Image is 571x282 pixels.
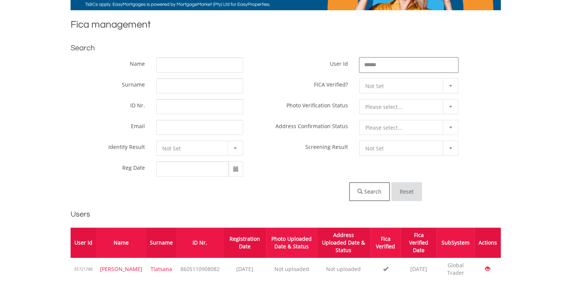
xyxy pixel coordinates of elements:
td: 8605110908082 [177,258,223,280]
label: Address Confirmation Status [275,120,348,130]
th: User Id [71,228,96,258]
label: ID Nr. [130,99,145,109]
span: Please select... [365,99,441,115]
h1: Fica management [71,18,501,35]
span: Not Set [162,141,226,156]
h2: Users [71,209,501,220]
td: Not uploaded [317,258,370,280]
td: EE721788 [71,258,96,280]
th: Surname [146,228,177,258]
span: Not Set [365,141,441,156]
th: Photo Uploaded Date & Status [266,228,317,258]
label: Screening Result [305,141,348,150]
td: Tlatsana [146,258,177,280]
label: Identity Result [108,141,145,150]
td: Not uploaded [266,258,317,280]
span: Not Set [365,79,441,94]
label: Photo Verification Status [286,99,348,109]
th: Fica Verified [370,228,401,258]
td: [DATE] [401,258,437,280]
span: Please select... [365,120,441,135]
label: Email [131,120,145,130]
th: Name [96,228,146,258]
h2: Search [71,42,501,54]
td: [PERSON_NAME] [96,258,146,280]
th: Fica Verified Date [401,228,437,258]
td: Global Trader [437,258,475,280]
label: Surname [122,78,145,88]
button: Search [349,182,390,201]
label: Name [130,57,145,67]
label: FICA Verified? [314,78,348,88]
button: Reset [391,182,422,201]
th: ID Nr. [177,228,223,258]
label: User Id [330,57,348,67]
td: [DATE] [223,258,266,280]
th: SubSystem [437,228,475,258]
th: Actions [474,228,500,258]
label: Reg Date [122,161,145,171]
th: Registration Date [223,228,266,258]
th: Address Uploaded Date & Status [317,228,370,258]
